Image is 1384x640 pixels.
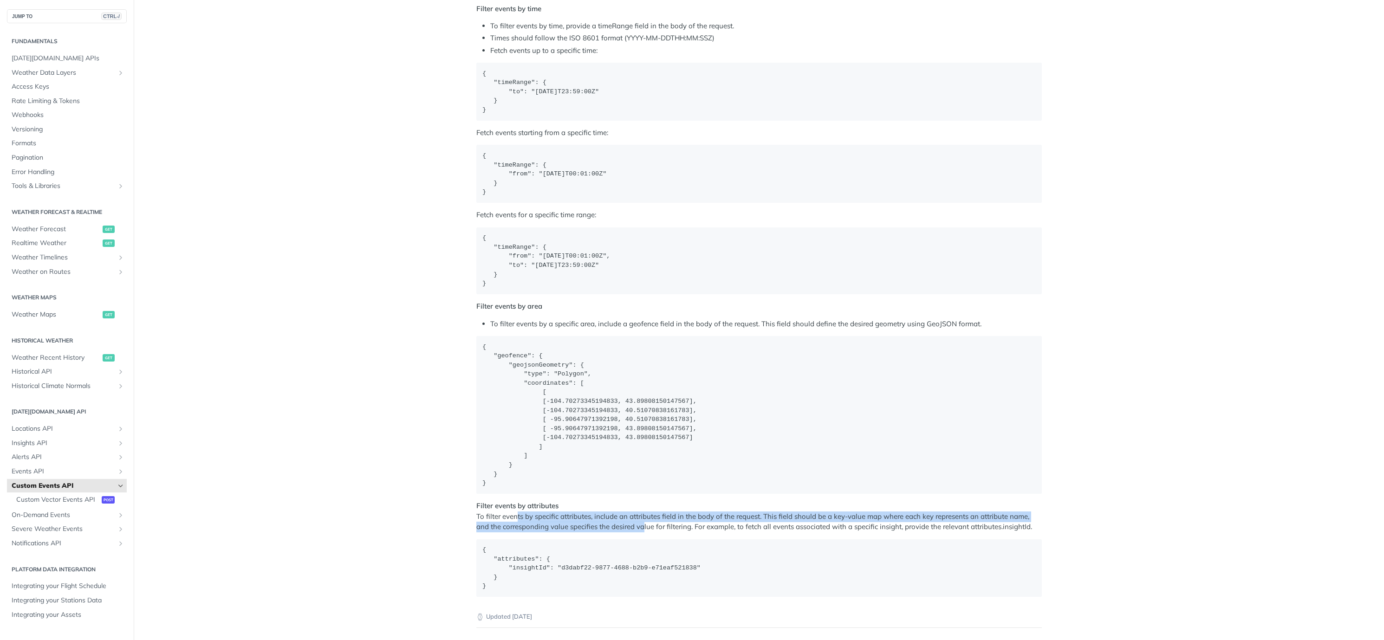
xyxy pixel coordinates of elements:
[7,508,127,522] a: On-Demand EventsShow subpages for On-Demand Events
[7,479,127,493] a: Custom Events APIHide subpages for Custom Events API
[482,343,704,486] span: { "geofence": { "geojsonGeometry": { "type": "Polygon", "coordinates": [ [ [-104.70273345194833, ...
[12,139,124,148] span: Formats
[7,9,127,23] button: JUMP TOCTRL-/
[7,407,127,416] h2: [DATE][DOMAIN_NAME] API
[7,379,127,393] a: Historical Climate NormalsShow subpages for Historical Climate Normals
[12,493,127,507] a: Custom Vector Events APIpost
[7,537,127,550] a: Notifications APIShow subpages for Notifications API
[7,465,127,478] a: Events APIShow subpages for Events API
[476,128,1042,138] p: Fetch events starting from a specific time:
[12,453,115,462] span: Alerts API
[117,453,124,461] button: Show subpages for Alerts API
[117,425,124,433] button: Show subpages for Locations API
[117,69,124,77] button: Show subpages for Weather Data Layers
[12,54,124,63] span: [DATE][DOMAIN_NAME] APIs
[7,208,127,216] h2: Weather Forecast & realtime
[12,467,115,476] span: Events API
[12,424,115,433] span: Locations API
[12,168,124,177] span: Error Handling
[7,108,127,122] a: Webhooks
[12,267,115,277] span: Weather on Routes
[12,610,124,620] span: Integrating your Assets
[490,33,1042,44] li: Times should follow the ISO 8601 format (YYYY-MM-DDTHH:MM:SSZ)
[7,365,127,379] a: Historical APIShow subpages for Historical API
[7,522,127,536] a: Severe Weather EventsShow subpages for Severe Weather Events
[7,151,127,165] a: Pagination
[12,225,100,234] span: Weather Forecast
[490,21,1042,32] li: To filter events by time, provide a timeRange field in the body of the request.
[482,70,606,113] span: { "timeRange": { "to": "[DATE]T23:59:00Z" } }
[490,45,1042,56] li: Fetch events up to a specific time:
[7,165,127,179] a: Error Handling
[12,310,100,319] span: Weather Maps
[12,481,115,491] span: Custom Events API
[7,351,127,365] a: Weather Recent Historyget
[12,125,124,134] span: Versioning
[7,336,127,345] h2: Historical Weather
[117,468,124,475] button: Show subpages for Events API
[7,37,127,45] h2: Fundamentals
[7,80,127,94] a: Access Keys
[7,265,127,279] a: Weather on RoutesShow subpages for Weather on Routes
[7,293,127,302] h2: Weather Maps
[7,52,127,65] a: [DATE][DOMAIN_NAME] APIs
[12,511,115,520] span: On-Demand Events
[12,353,100,362] span: Weather Recent History
[7,450,127,464] a: Alerts APIShow subpages for Alerts API
[476,501,559,510] strong: Filter events by attributes
[117,254,124,261] button: Show subpages for Weather Timelines
[117,182,124,190] button: Show subpages for Tools & Libraries
[7,308,127,322] a: Weather Mapsget
[7,123,127,136] a: Versioning
[12,582,124,591] span: Integrating your Flight Schedule
[12,181,115,191] span: Tools & Libraries
[12,110,124,120] span: Webhooks
[7,66,127,80] a: Weather Data LayersShow subpages for Weather Data Layers
[476,210,1042,220] p: Fetch events for a specific time range:
[12,439,115,448] span: Insights API
[7,422,127,436] a: Locations APIShow subpages for Locations API
[117,482,124,490] button: Hide subpages for Custom Events API
[12,253,115,262] span: Weather Timelines
[101,13,122,20] span: CTRL-/
[12,367,115,376] span: Historical API
[12,596,124,605] span: Integrating your Stations Data
[7,436,127,450] a: Insights APIShow subpages for Insights API
[476,612,1042,621] p: Updated [DATE]
[117,268,124,276] button: Show subpages for Weather on Routes
[7,136,127,150] a: Formats
[103,311,115,318] span: get
[117,368,124,375] button: Show subpages for Historical API
[117,525,124,533] button: Show subpages for Severe Weather Events
[482,234,618,287] span: { "timeRange": { "from": "[DATE]T00:01:00Z", "to": "[DATE]T23:59:00Z" } }
[12,239,100,248] span: Realtime Weather
[12,524,115,534] span: Severe Weather Events
[7,251,127,265] a: Weather TimelinesShow subpages for Weather Timelines
[12,68,115,78] span: Weather Data Layers
[7,94,127,108] a: Rate Limiting & Tokens
[7,236,127,250] a: Realtime Weatherget
[117,440,124,447] button: Show subpages for Insights API
[12,153,124,162] span: Pagination
[482,152,614,195] span: { "timeRange": { "from": "[DATE]T00:01:00Z" } }
[12,82,124,91] span: Access Keys
[7,608,127,622] a: Integrating your Assets
[7,179,127,193] a: Tools & LibrariesShow subpages for Tools & Libraries
[103,226,115,233] span: get
[476,501,1042,532] p: To filter events by specific attributes, include an attributes field in the body of the request. ...
[482,546,708,589] span: { "attributes": { "insightId": "d3dabf22-9877-4688-b2b9-e71eaf521838" } }
[117,382,124,390] button: Show subpages for Historical Climate Normals
[12,381,115,391] span: Historical Climate Normals
[476,302,542,310] strong: Filter events by area
[7,222,127,236] a: Weather Forecastget
[7,579,127,593] a: Integrating your Flight Schedule
[7,565,127,574] h2: Platform DATA integration
[117,540,124,547] button: Show subpages for Notifications API
[12,539,115,548] span: Notifications API
[476,4,541,13] strong: Filter events by time
[16,495,99,504] span: Custom Vector Events API
[7,594,127,608] a: Integrating your Stations Data
[102,496,115,504] span: post
[103,239,115,247] span: get
[490,319,1042,330] li: To filter events by a specific area, include a geofence field in the body of the request. This fi...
